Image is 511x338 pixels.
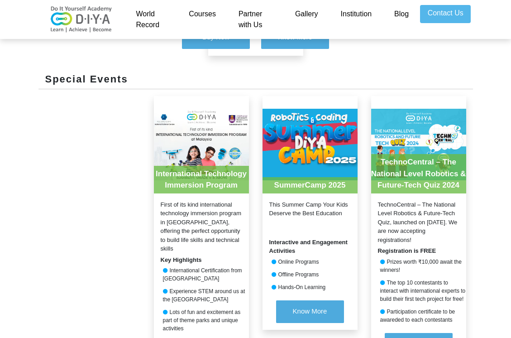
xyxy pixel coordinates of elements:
a: Partner with Us [227,5,284,34]
div: TechnoCentral – The National Level Robotics & Future-Tech Quiz, launched on [DATE]. We are now ac... [371,200,466,245]
img: logo-v2.png [45,6,118,33]
div: Online Programs [263,258,358,266]
div: Offline Programs [263,270,358,279]
div: First of its kind international technology immersion program in [GEOGRAPHIC_DATA], offering the p... [154,200,249,253]
img: product-20230118112529.jpg [154,96,249,193]
a: Gallery [284,5,330,34]
div: International Certification from [GEOGRAPHIC_DATA] [154,266,249,283]
div: Key Highlights [154,256,249,265]
div: The top 10 contestants to interact with international experts to build their first tech project f... [371,279,466,303]
a: World Record [125,5,178,34]
a: Know More [276,296,344,330]
a: Blog [383,5,420,34]
button: Know More [276,300,344,323]
div: Registration is FREE [371,246,466,256]
img: product-2025031025229.jpg [263,96,358,193]
div: This Summer Camp Your Kids Deserve the Best Education [263,200,358,236]
a: Contact Us [420,5,471,23]
div: Lots of fun and excitement as part of theme parks and unique activities [154,308,249,333]
a: Institution [330,5,383,34]
div: TechnoCentral – The National Level Robotics & Future-Tech Quiz 2024 [371,154,466,193]
div: Experience STEM around us at the [GEOGRAPHIC_DATA] [154,287,249,304]
div: Participation certificate to be awareded to each contestants [371,308,466,324]
div: Interactive and Engagement Activities [263,238,358,256]
div: Hands-On Learning [263,283,358,291]
div: Prizes worth ₹10,000 await the winners! [371,258,466,274]
a: Courses [177,5,227,34]
div: Special Events [38,72,473,89]
div: SummerCamp 2025 [263,177,358,193]
img: product-20241007114411.jpg [371,96,466,193]
div: International Technology Immersion Program [154,166,249,193]
span: Know More [293,307,327,315]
